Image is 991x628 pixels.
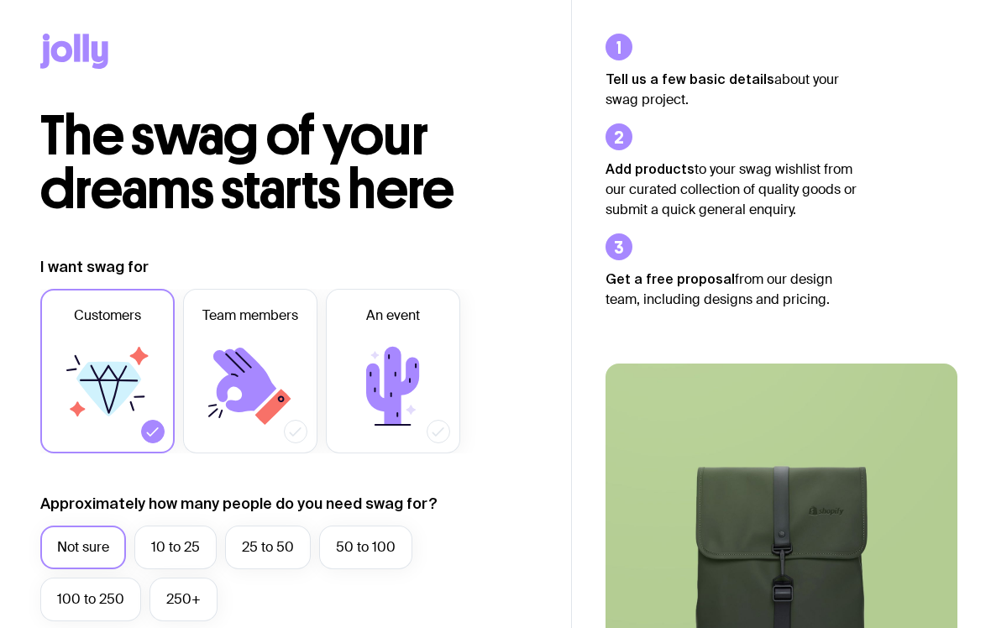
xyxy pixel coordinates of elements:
[149,578,218,621] label: 250+
[366,306,420,326] span: An event
[606,159,857,220] p: to your swag wishlist from our curated collection of quality goods or submit a quick general enqu...
[606,271,735,286] strong: Get a free proposal
[134,526,217,569] label: 10 to 25
[40,578,141,621] label: 100 to 250
[606,161,695,176] strong: Add products
[606,69,857,110] p: about your swag project.
[74,306,141,326] span: Customers
[40,102,454,222] span: The swag of your dreams starts here
[606,269,857,310] p: from our design team, including designs and pricing.
[225,526,311,569] label: 25 to 50
[40,526,126,569] label: Not sure
[319,526,412,569] label: 50 to 100
[40,257,149,277] label: I want swag for
[40,494,438,514] label: Approximately how many people do you need swag for?
[202,306,298,326] span: Team members
[606,71,774,86] strong: Tell us a few basic details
